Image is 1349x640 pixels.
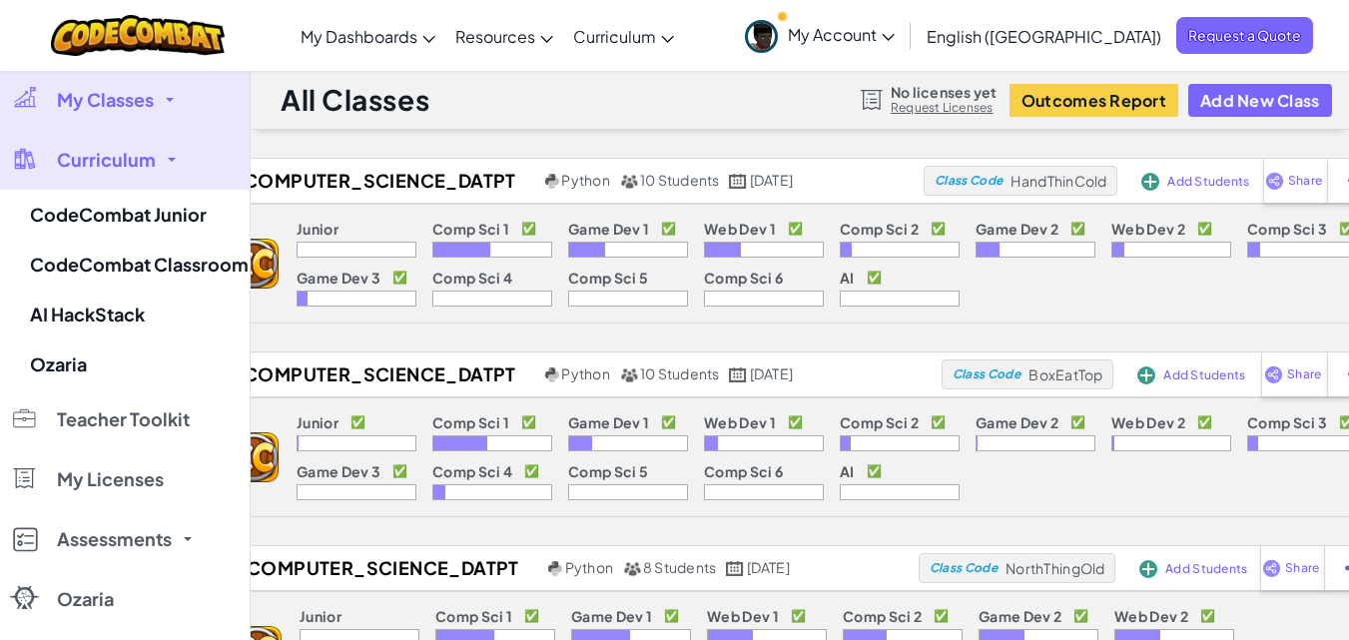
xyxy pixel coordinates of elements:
p: Comp Sci 4 [432,463,512,479]
p: Comp Sci 6 [704,270,783,286]
span: English ([GEOGRAPHIC_DATA]) [927,26,1161,47]
p: ✅ [392,463,407,479]
p: ✅ [788,414,803,430]
span: Share [1287,368,1321,380]
p: ✅ [1070,221,1085,237]
p: AI [840,270,855,286]
p: Comp Sci 1 [432,414,509,430]
p: Comp Sci 5 [568,270,648,286]
span: Share [1288,175,1322,187]
p: ✅ [867,270,882,286]
p: ✅ [521,414,536,430]
a: English ([GEOGRAPHIC_DATA]) [917,9,1171,63]
a: Computer_Science_DatPT Python 8 Students [DATE] [217,553,919,583]
p: Junior [297,221,338,237]
p: Comp Sci 4 [432,270,512,286]
img: python.png [548,561,563,576]
img: calendar.svg [729,174,747,189]
img: IconAddStudents.svg [1137,366,1155,384]
span: 10 Students [640,364,720,382]
img: calendar.svg [726,561,744,576]
span: Assessments [57,530,172,548]
span: Ozaria [57,590,114,608]
p: Game Dev 3 [297,270,380,286]
img: MultipleUsers.png [620,367,638,382]
span: Python [561,364,609,382]
p: ✅ [1073,608,1088,624]
img: MultipleUsers.png [623,561,641,576]
img: python.png [545,174,560,189]
span: Add Students [1165,563,1247,575]
p: Comp Sci 1 [435,608,512,624]
p: Web Dev 1 [707,608,779,624]
p: Junior [300,608,341,624]
span: HandThinCold [1011,172,1106,190]
span: Resources [455,26,535,47]
p: Web Dev 1 [704,414,776,430]
a: My Dashboards [291,9,445,63]
h1: All Classes [281,81,429,119]
a: Curriculum [563,9,684,63]
p: Comp Sci 2 [840,221,919,237]
p: ✅ [931,221,946,237]
p: ✅ [661,221,676,237]
span: 8 Students [643,558,716,576]
span: 10 Students [640,171,720,189]
p: Comp Sci 3 [1247,414,1327,430]
p: Game Dev 1 [568,414,649,430]
p: Comp Sci 2 [840,414,919,430]
p: ✅ [664,608,679,624]
p: Web Dev 2 [1111,221,1185,237]
img: IconAddStudents.svg [1141,173,1159,191]
p: Comp Sci 6 [704,463,783,479]
p: ✅ [1070,414,1085,430]
a: Resources [445,9,563,63]
span: My Account [788,24,895,45]
p: Comp Sci 3 [1247,221,1327,237]
span: Add Students [1167,176,1249,188]
span: Python [561,171,609,189]
img: IconShare_Purple.svg [1264,365,1283,383]
img: python.png [545,367,560,382]
p: Comp Sci 2 [843,608,922,624]
p: Web Dev 1 [704,221,776,237]
img: IconAddStudents.svg [1139,560,1157,578]
a: Outcomes Report [1010,84,1178,117]
p: ✅ [521,221,536,237]
span: Add Students [1163,369,1245,381]
p: ✅ [524,463,539,479]
span: Curriculum [573,26,656,47]
img: CodeCombat logo [51,15,226,56]
p: Game Dev 3 [297,463,380,479]
p: ✅ [350,414,365,430]
button: Add New Class [1188,84,1332,117]
p: Web Dev 2 [1114,608,1188,624]
a: Request a Quote [1176,17,1313,54]
p: ✅ [934,608,949,624]
span: Teacher Toolkit [57,410,190,428]
h2: Computer_Science_DatPT [214,359,540,389]
span: Share [1285,562,1319,574]
span: Class Code [930,562,998,574]
span: Class Code [953,368,1020,380]
h2: Computer_Science_DatPT [217,553,543,583]
a: My Account [735,4,905,67]
p: ✅ [931,414,946,430]
p: Web Dev 2 [1111,414,1185,430]
p: Game Dev 2 [976,221,1058,237]
a: Computer_Science_DatPT Python 10 Students [DATE] [214,166,924,196]
img: calendar.svg [729,367,747,382]
p: Comp Sci 1 [432,221,509,237]
img: IconShare_Purple.svg [1265,172,1284,190]
p: ✅ [661,414,676,430]
img: MultipleUsers.png [620,174,638,189]
img: logo [229,239,279,289]
p: ✅ [867,463,882,479]
a: Request Licenses [891,100,997,116]
p: Game Dev 1 [571,608,652,624]
span: Curriculum [57,151,156,169]
p: Junior [297,414,338,430]
span: My Dashboards [301,26,417,47]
